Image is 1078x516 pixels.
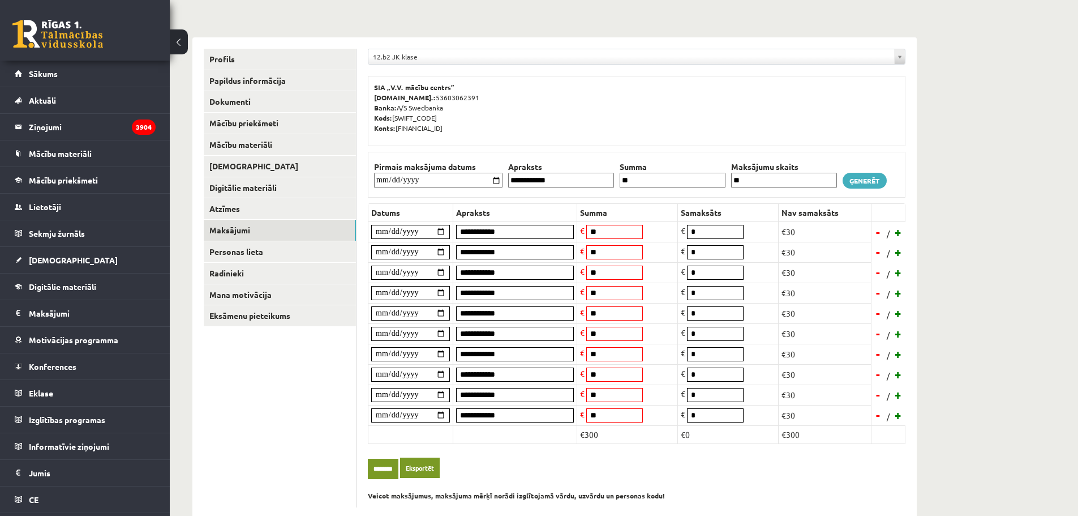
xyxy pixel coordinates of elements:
[893,346,904,363] a: +
[373,49,890,64] span: 12.b2 JK klase
[893,386,904,403] a: +
[873,325,884,342] a: -
[204,70,356,91] a: Papildus informācija
[886,329,891,341] span: /
[204,220,356,241] a: Maksājumi
[577,425,678,443] td: €300
[580,327,585,338] span: €
[29,388,53,398] span: Eklase
[681,307,685,317] span: €
[779,425,871,443] td: €300
[580,409,585,419] span: €
[893,224,904,241] a: +
[29,69,58,79] span: Sākums
[29,202,61,212] span: Lietotāji
[681,368,685,378] span: €
[681,225,685,236] span: €
[580,348,585,358] span: €
[681,348,685,358] span: €
[886,309,891,321] span: /
[12,20,103,48] a: Rīgas 1. Tālmācības vidusskola
[886,370,891,382] span: /
[204,91,356,112] a: Dokumenti
[204,305,356,326] a: Eksāmenu pieteikums
[15,380,156,406] a: Eklase
[204,198,356,219] a: Atzīmes
[886,268,891,280] span: /
[29,415,105,425] span: Izglītības programas
[779,385,871,405] td: €30
[886,228,891,240] span: /
[873,305,884,322] a: -
[886,349,891,361] span: /
[893,264,904,281] a: +
[29,228,85,238] span: Sekmju žurnāls
[15,327,156,353] a: Motivācijas programma
[204,113,356,134] a: Mācību priekšmeti
[453,203,577,221] th: Apraksts
[29,494,38,505] span: CE
[204,49,356,70] a: Profils
[893,366,904,383] a: +
[29,361,76,372] span: Konferences
[204,263,356,284] a: Radinieki
[368,203,453,221] th: Datums
[371,161,505,173] th: Pirmais maksājuma datums
[15,433,156,459] a: Informatīvie ziņojumi
[681,389,685,399] span: €
[681,246,685,256] span: €
[893,325,904,342] a: +
[873,386,884,403] a: -
[886,390,891,402] span: /
[893,407,904,424] a: +
[15,194,156,220] a: Lietotāji
[29,441,109,451] span: Informatīvie ziņojumi
[368,49,905,64] a: 12.b2 JK klase
[779,344,871,364] td: €30
[15,407,156,433] a: Izglītības programas
[374,82,899,133] p: 53603062391 A/S Swedbanka [SWIFT_CODE] [FINANCIAL_ID]
[374,93,436,102] b: [DOMAIN_NAME].:
[204,284,356,305] a: Mana motivācija
[577,203,678,221] th: Summa
[29,148,92,159] span: Mācību materiāli
[681,327,685,338] span: €
[580,287,585,297] span: €
[893,305,904,322] a: +
[374,83,455,92] b: SIA „V.V. mācību centrs”
[204,156,356,177] a: [DEMOGRAPHIC_DATA]
[873,407,884,424] a: -
[15,220,156,246] a: Sekmju žurnāls
[873,284,884,301] a: -
[374,123,396,133] b: Konts:
[29,282,96,292] span: Digitālie materiāli
[29,300,156,326] legend: Maksājumi
[15,487,156,513] a: CE
[29,175,98,185] span: Mācību priekšmeti
[15,114,156,140] a: Ziņojumi3904
[678,425,779,443] td: €0
[843,173,887,189] a: Ģenerēt
[29,95,56,105] span: Aktuāli
[779,242,871,262] td: €30
[29,335,118,345] span: Motivācijas programma
[29,468,50,478] span: Jumis
[580,246,585,256] span: €
[873,264,884,281] a: -
[580,389,585,399] span: €
[15,300,156,326] a: Maksājumi
[886,411,891,423] span: /
[580,307,585,317] span: €
[132,120,156,135] i: 3904
[15,274,156,300] a: Digitālie materiāli
[15,167,156,193] a: Mācību priekšmeti
[400,458,440,479] a: Eksportēt
[873,224,884,241] a: -
[15,87,156,113] a: Aktuāli
[15,460,156,486] a: Jumis
[678,203,779,221] th: Samaksāts
[204,241,356,262] a: Personas lieta
[779,303,871,323] td: €30
[204,134,356,155] a: Mācību materiāli
[779,283,871,303] td: €30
